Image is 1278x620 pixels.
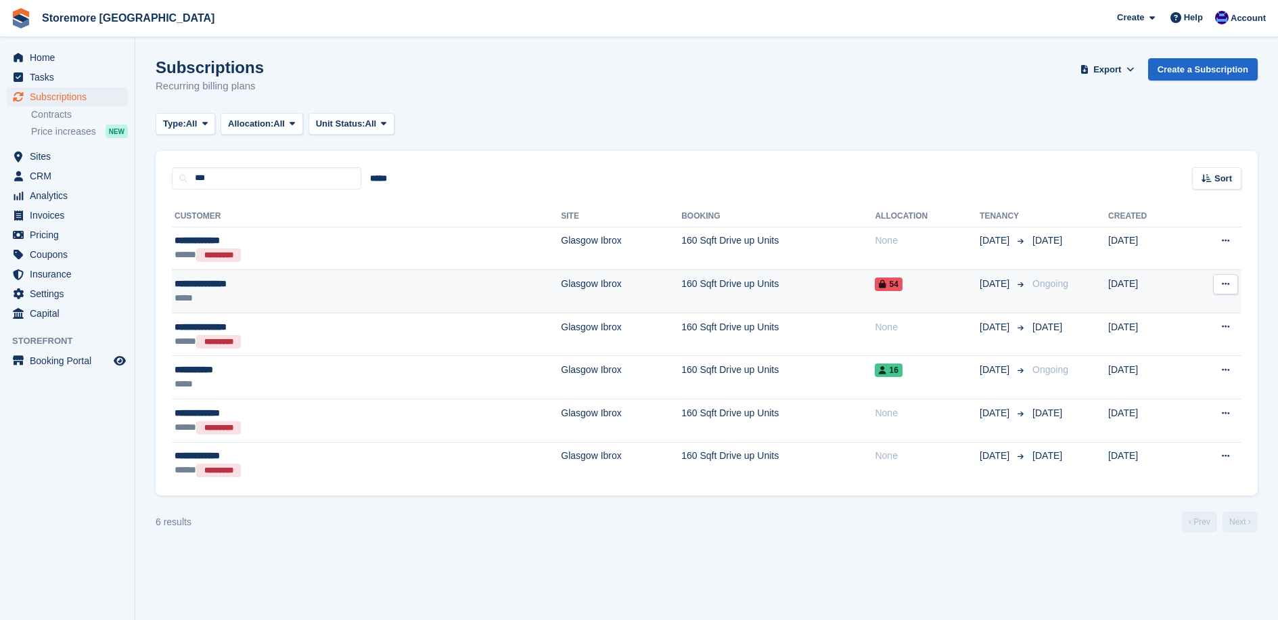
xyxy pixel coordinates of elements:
[1078,58,1137,81] button: Export
[30,186,111,205] span: Analytics
[172,206,561,227] th: Customer
[30,147,111,166] span: Sites
[1032,322,1062,332] span: [DATE]
[1231,12,1266,25] span: Account
[1214,172,1232,185] span: Sort
[1179,512,1260,532] nav: Page
[31,124,128,139] a: Price increases NEW
[106,125,128,138] div: NEW
[30,48,111,67] span: Home
[156,515,191,529] div: 6 results
[1108,356,1185,399] td: [DATE]
[561,270,681,313] td: Glasgow Ibrox
[31,108,128,121] a: Contracts
[875,278,902,291] span: 54
[561,442,681,485] td: Glasgow Ibrox
[980,234,1012,248] span: [DATE]
[30,87,111,106] span: Subscriptions
[1108,227,1185,270] td: [DATE]
[875,449,980,463] div: None
[681,442,875,485] td: 160 Sqft Drive up Units
[681,270,875,313] td: 160 Sqft Drive up Units
[875,406,980,420] div: None
[980,320,1012,334] span: [DATE]
[30,245,111,264] span: Coupons
[7,225,128,244] a: menu
[561,313,681,356] td: Glasgow Ibrox
[1108,313,1185,356] td: [DATE]
[980,406,1012,420] span: [DATE]
[7,186,128,205] a: menu
[875,206,980,227] th: Allocation
[30,167,111,185] span: CRM
[30,206,111,225] span: Invoices
[7,245,128,264] a: menu
[1108,399,1185,443] td: [DATE]
[1215,11,1229,24] img: Angela
[228,117,273,131] span: Allocation:
[7,167,128,185] a: menu
[316,117,365,131] span: Unit Status:
[7,284,128,303] a: menu
[30,68,111,87] span: Tasks
[561,227,681,270] td: Glasgow Ibrox
[1032,364,1068,375] span: Ongoing
[875,234,980,248] div: None
[7,265,128,284] a: menu
[980,277,1012,291] span: [DATE]
[1032,278,1068,289] span: Ongoing
[12,334,135,348] span: Storefront
[1182,512,1217,532] a: Previous
[112,353,128,369] a: Preview store
[681,313,875,356] td: 160 Sqft Drive up Units
[163,117,186,131] span: Type:
[1108,206,1185,227] th: Created
[1108,270,1185,313] td: [DATE]
[309,113,394,135] button: Unit Status: All
[7,48,128,67] a: menu
[1117,11,1144,24] span: Create
[1223,512,1258,532] a: Next
[980,206,1027,227] th: Tenancy
[1184,11,1203,24] span: Help
[980,449,1012,463] span: [DATE]
[1093,63,1121,76] span: Export
[7,68,128,87] a: menu
[561,356,681,399] td: Glasgow Ibrox
[30,265,111,284] span: Insurance
[30,284,111,303] span: Settings
[7,351,128,370] a: menu
[681,227,875,270] td: 160 Sqft Drive up Units
[980,363,1012,377] span: [DATE]
[221,113,303,135] button: Allocation: All
[681,399,875,443] td: 160 Sqft Drive up Units
[1032,235,1062,246] span: [DATE]
[31,125,96,138] span: Price increases
[37,7,220,29] a: Storemore [GEOGRAPHIC_DATA]
[156,79,264,94] p: Recurring billing plans
[875,320,980,334] div: None
[11,8,31,28] img: stora-icon-8386f47178a22dfd0bd8f6a31ec36ba5ce8667c1dd55bd0f319d3a0aa187defe.svg
[1032,407,1062,418] span: [DATE]
[7,206,128,225] a: menu
[1108,442,1185,485] td: [DATE]
[30,225,111,244] span: Pricing
[875,363,902,377] span: 16
[7,87,128,106] a: menu
[30,304,111,323] span: Capital
[30,351,111,370] span: Booking Portal
[7,304,128,323] a: menu
[273,117,285,131] span: All
[1148,58,1258,81] a: Create a Subscription
[156,58,264,76] h1: Subscriptions
[681,206,875,227] th: Booking
[561,206,681,227] th: Site
[365,117,377,131] span: All
[186,117,198,131] span: All
[561,399,681,443] td: Glasgow Ibrox
[7,147,128,166] a: menu
[681,356,875,399] td: 160 Sqft Drive up Units
[1032,450,1062,461] span: [DATE]
[156,113,215,135] button: Type: All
